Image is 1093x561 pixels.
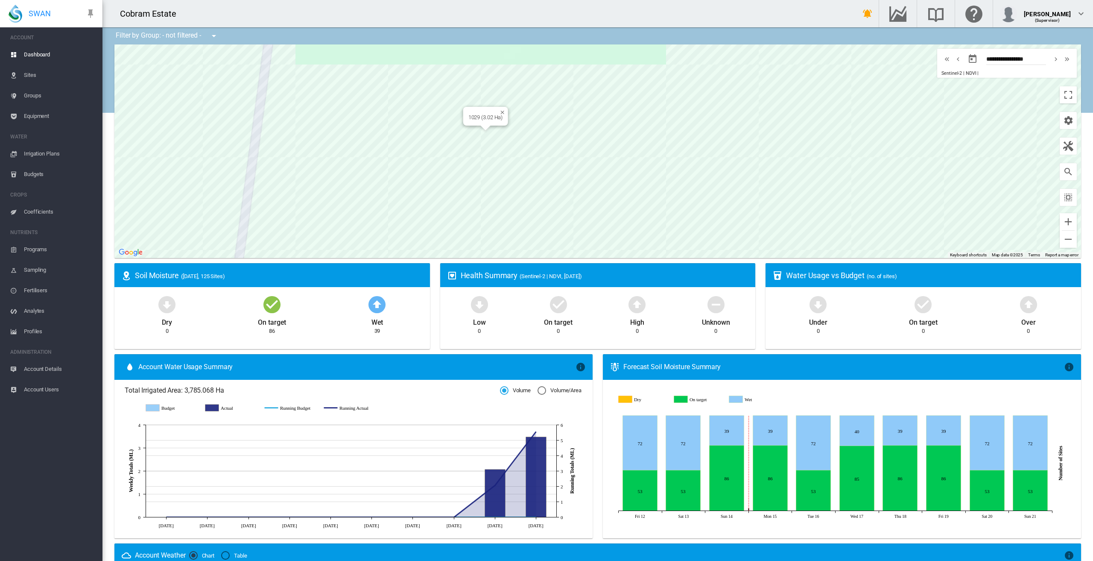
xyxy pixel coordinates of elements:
[807,514,819,519] tspan: Tue 16
[867,273,897,279] span: (no. of sites)
[125,386,500,395] span: Total Irrigated Area: 3,785.068 Ha
[964,9,984,19] md-icon: Click here for help
[209,31,219,41] md-icon: icon-menu-down
[469,294,490,314] md-icon: icon-arrow-down-bold-circle
[159,523,174,528] tspan: [DATE]
[1018,294,1039,314] md-icon: icon-arrow-up-bold-circle
[561,484,563,489] tspan: 2
[493,515,497,519] circle: Running Budget 7 Sept 0
[894,514,906,519] tspan: Thu 18
[796,416,830,470] g: Wet Sep 16, 2025 72
[247,515,250,519] circle: Running Actual 27 July 0
[808,294,828,314] md-icon: icon-arrow-down-bold-circle
[913,294,933,314] md-icon: icon-checkbox-marked-circle
[623,362,1064,372] div: Forecast Soil Moisture Summary
[970,470,1004,511] g: On target Sep 20, 2025 53
[85,9,96,19] md-icon: icon-pin
[817,327,820,335] div: 0
[221,552,247,560] md-radio-button: Table
[120,8,184,20] div: Cobram Estate
[938,514,949,519] tspan: Fri 19
[138,423,141,428] tspan: 4
[10,226,96,239] span: NUTRIENTS
[561,438,563,443] tspan: 5
[10,188,96,202] span: CROPS
[146,404,197,412] g: Budget
[1013,470,1047,511] g: On target Sep 21, 2025 53
[1061,54,1073,64] button: icon-chevron-double-right
[485,469,506,517] g: Actual 7 Sept 2.07
[548,294,569,314] md-icon: icon-checkbox-marked-circle
[1027,327,1030,335] div: 0
[953,54,963,64] md-icon: icon-chevron-left
[561,515,563,520] tspan: 0
[635,514,645,519] tspan: Fri 12
[1064,362,1074,372] md-icon: icon-information
[164,515,168,519] circle: Running Actual 13 July 0
[324,404,375,412] g: Running Actual
[109,27,225,44] div: Filter by Group: - not filtered -
[729,396,778,403] g: Wet
[493,483,497,487] circle: Running Actual 7 Sept 2.07
[529,523,544,528] tspan: [DATE]
[883,446,917,511] g: On target Sep 18, 2025 86
[534,515,538,519] circle: Running Budget 14 Sept 0
[1045,253,1078,257] a: Report a map error
[850,514,863,519] tspan: Wed 17
[1028,253,1040,257] a: Terms
[364,523,379,528] tspan: [DATE]
[371,314,383,327] div: Wet
[1062,54,1072,64] md-icon: icon-chevron-double-right
[24,164,96,185] span: Budgets
[329,515,332,519] circle: Running Actual 10 Aug 0
[941,54,953,64] button: icon-chevron-double-left
[24,379,96,400] span: Account Users
[265,404,316,412] g: Running Budget
[411,515,414,519] circle: Running Actual 24 Aug 0
[1021,314,1036,327] div: Over
[24,239,96,260] span: Programs
[622,470,657,511] g: On target Sep 12, 2025 53
[709,446,744,511] g: On target Sep 14, 2025 86
[117,247,145,258] a: Click to see this area on Google Maps
[473,314,486,327] div: Low
[367,294,387,314] md-icon: icon-arrow-up-bold-circle
[706,294,726,314] md-icon: icon-minus-circle
[926,446,961,511] g: On target Sep 19, 2025 86
[709,416,744,446] g: Wet Sep 14, 2025 39
[538,387,582,395] md-radio-button: Volume/Area
[627,294,647,314] md-icon: icon-arrow-up-bold-circle
[982,514,992,519] tspan: Sat 20
[135,551,186,560] div: Account Weather
[839,416,874,446] g: Wet Sep 17, 2025 40
[162,314,172,327] div: Dry
[1060,86,1077,103] button: Toggle fullscreen view
[24,321,96,342] span: Profiles
[909,314,937,327] div: On target
[138,446,141,451] tspan: 3
[1063,115,1073,126] md-icon: icon-cog
[497,107,503,113] button: Close
[569,448,575,493] tspan: Running Totals (ML)
[405,523,420,528] tspan: [DATE]
[561,499,563,505] tspan: 1
[970,416,1004,470] g: Wet Sep 20, 2025 72
[135,270,423,281] div: Soil Moisture
[181,273,225,279] span: ([DATE], 125 Sites)
[859,5,876,22] button: icon-bell-ring
[753,446,787,511] g: On target Sep 15, 2025 86
[992,253,1023,257] span: Map data ©2025
[576,362,586,372] md-icon: icon-information
[714,327,717,335] div: 0
[138,469,140,474] tspan: 2
[674,396,723,403] g: On target
[125,362,135,372] md-icon: icon-water
[488,523,503,528] tspan: [DATE]
[1013,416,1047,470] g: Wet Sep 21, 2025 72
[24,280,96,301] span: Fertilisers
[269,327,275,335] div: 86
[953,54,964,64] button: icon-chevron-left
[10,31,96,44] span: ACCOUNT
[772,270,783,281] md-icon: icon-cup-water
[447,523,462,528] tspan: [DATE]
